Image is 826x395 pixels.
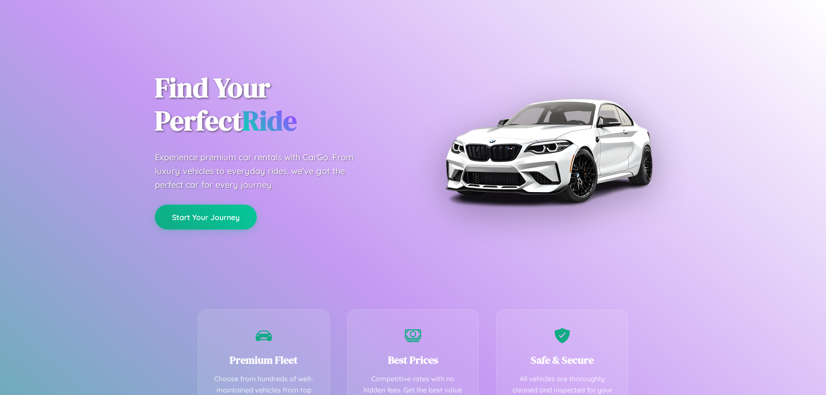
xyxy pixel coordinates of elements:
[155,150,370,192] p: Experience premium car rentals with CarGo. From luxury vehicles to everyday rides, we've got the ...
[242,102,297,139] span: Ride
[211,353,317,367] h3: Premium Fleet
[441,43,656,258] img: Premium BMW car rental vehicle
[155,71,400,138] h1: Find Your Perfect
[155,205,257,230] button: Start Your Journey
[361,353,466,367] h3: Best Prices
[509,353,615,367] h3: Safe & Secure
